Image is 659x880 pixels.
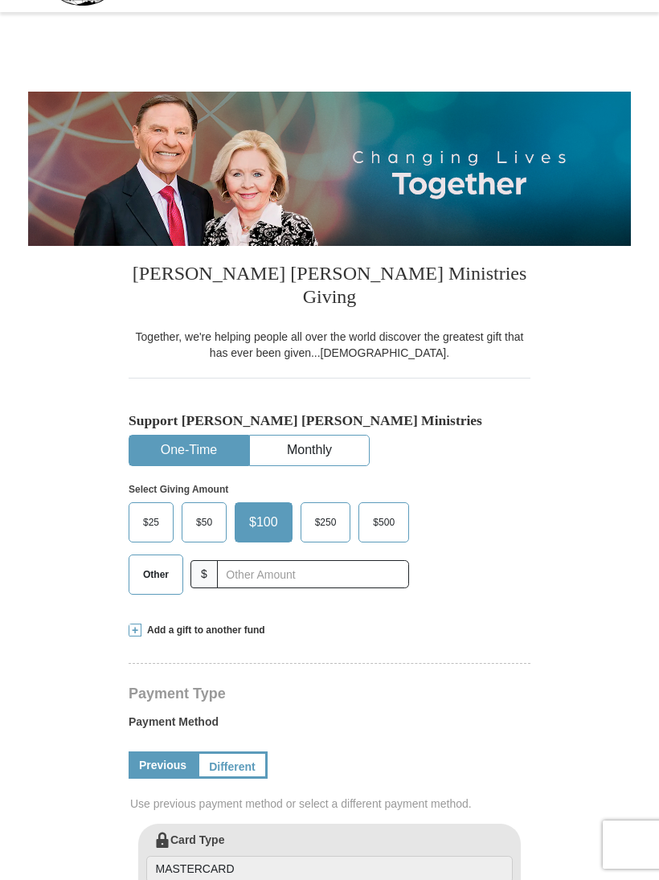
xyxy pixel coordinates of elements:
[130,796,532,812] span: Use previous payment method or select a different payment method.
[129,329,530,361] div: Together, we're helping people all over the world discover the greatest gift that has ever been g...
[197,751,268,779] a: Different
[129,412,530,429] h5: Support [PERSON_NAME] [PERSON_NAME] Ministries
[135,563,177,587] span: Other
[129,687,530,700] h4: Payment Type
[141,624,265,637] span: Add a gift to another fund
[129,246,530,329] h3: [PERSON_NAME] [PERSON_NAME] Ministries Giving
[129,714,530,738] label: Payment Method
[241,510,286,534] span: $100
[129,751,197,779] a: Previous
[365,510,403,534] span: $500
[129,484,228,495] strong: Select Giving Amount
[188,510,220,534] span: $50
[129,436,248,465] button: One-Time
[217,560,409,588] input: Other Amount
[250,436,369,465] button: Monthly
[190,560,218,588] span: $
[135,510,167,534] span: $25
[307,510,345,534] span: $250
